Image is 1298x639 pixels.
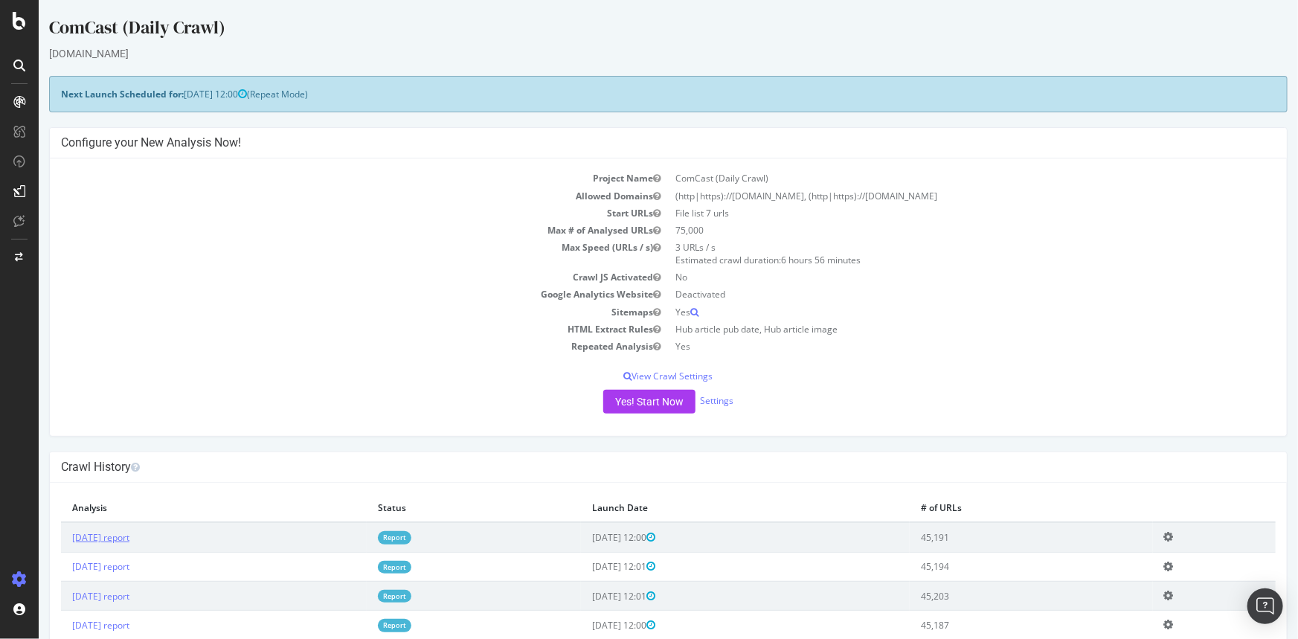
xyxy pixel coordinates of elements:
[630,269,1238,286] td: No
[630,222,1238,239] td: 75,000
[10,15,1249,46] div: ComCast (Daily Crawl)
[1247,588,1283,624] div: Open Intercom Messenger
[630,187,1238,205] td: (http|https)://[DOMAIN_NAME], (http|https)://[DOMAIN_NAME]
[743,254,823,266] span: 6 hours 56 minutes
[22,304,630,321] td: Sitemaps
[661,394,695,407] a: Settings
[22,460,1237,475] h4: Crawl History
[22,269,630,286] td: Crawl JS Activated
[553,590,617,603] span: [DATE] 12:01
[22,286,630,303] td: Google Analytics Website
[22,88,145,100] strong: Next Launch Scheduled for:
[542,494,871,522] th: Launch Date
[22,187,630,205] td: Allowed Domains
[33,531,91,544] a: [DATE] report
[33,560,91,573] a: [DATE] report
[565,390,657,414] button: Yes! Start Now
[22,222,630,239] td: Max # of Analysed URLs
[630,170,1238,187] td: ComCast (Daily Crawl)
[145,88,208,100] span: [DATE] 12:00
[871,581,1114,610] td: 45,203
[22,170,630,187] td: Project Name
[22,135,1237,150] h4: Configure your New Analysis Now!
[10,76,1249,112] div: (Repeat Mode)
[871,522,1114,552] td: 45,191
[22,239,630,269] td: Max Speed (URLs / s)
[339,561,373,574] a: Report
[22,205,630,222] td: Start URLs
[553,619,617,632] span: [DATE] 12:00
[630,205,1238,222] td: File list 7 urls
[339,531,373,544] a: Report
[630,321,1238,338] td: Hub article pub date, Hub article image
[553,531,617,544] span: [DATE] 12:00
[339,590,373,603] a: Report
[33,590,91,603] a: [DATE] report
[630,286,1238,303] td: Deactivated
[630,239,1238,269] td: 3 URLs / s Estimated crawl duration:
[10,46,1249,61] div: [DOMAIN_NAME]
[630,304,1238,321] td: Yes
[33,619,91,632] a: [DATE] report
[630,338,1238,355] td: Yes
[328,494,542,522] th: Status
[22,321,630,338] td: HTML Extract Rules
[22,370,1237,382] p: View Crawl Settings
[22,494,328,522] th: Analysis
[871,552,1114,581] td: 45,194
[22,338,630,355] td: Repeated Analysis
[339,619,373,632] a: Report
[871,494,1114,522] th: # of URLs
[553,560,617,573] span: [DATE] 12:01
